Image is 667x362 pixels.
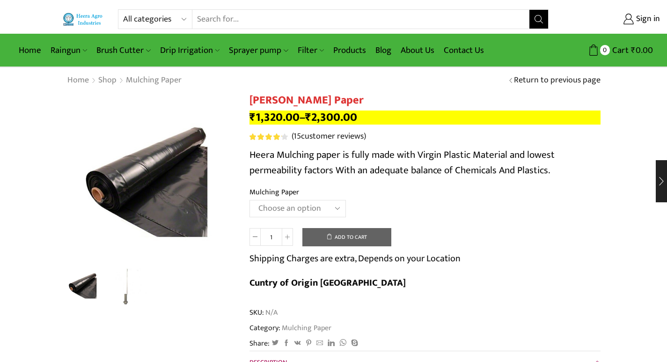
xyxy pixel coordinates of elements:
[249,94,601,107] h1: [PERSON_NAME] Paper
[261,228,282,246] input: Product quantity
[108,267,147,306] a: Mulching-Hole
[249,275,406,291] b: Cuntry of Origin [GEOGRAPHIC_DATA]
[371,39,396,61] a: Blog
[249,251,461,266] p: Shipping Charges are extra, Depends on your Location
[264,307,278,318] span: N/A
[249,323,331,333] span: Category:
[610,44,629,57] span: Cart
[631,43,653,58] bdi: 0.00
[67,74,182,87] nav: Breadcrumb
[558,42,653,59] a: 0 Cart ₹0.00
[224,39,293,61] a: Sprayer pump
[292,131,366,143] a: (15customer reviews)
[249,338,270,349] span: Share:
[280,322,331,334] a: Mulching Paper
[634,13,660,25] span: Sign in
[439,39,489,61] a: Contact Us
[67,94,235,262] div: 1 / 2
[305,108,357,127] bdi: 2,300.00
[14,39,46,61] a: Home
[125,74,182,87] a: Mulching Paper
[67,94,235,262] img: Heera Mulching Paper
[249,133,282,140] span: Rated out of 5 based on customer ratings
[249,108,300,127] bdi: 1,320.00
[98,74,117,87] a: Shop
[249,187,299,198] label: Mulching Paper
[396,39,439,61] a: About Us
[529,10,548,29] button: Search button
[305,108,311,127] span: ₹
[293,39,329,61] a: Filter
[302,228,391,247] button: Add to cart
[249,111,601,125] p: –
[249,307,601,318] span: SKU:
[249,133,289,140] span: 15
[249,147,555,179] span: Heera Mulching paper is fully made with Virgin Plastic Material and lowest permeability factors W...
[192,10,530,29] input: Search for...
[293,129,301,143] span: 15
[65,266,103,304] img: Heera Mulching Paper
[329,39,371,61] a: Products
[65,267,103,304] li: 1 / 2
[108,267,147,304] li: 2 / 2
[249,108,256,127] span: ₹
[600,45,610,55] span: 0
[92,39,155,61] a: Brush Cutter
[631,43,636,58] span: ₹
[249,133,287,140] div: Rated 4.27 out of 5
[67,74,89,87] a: Home
[563,11,660,28] a: Sign in
[514,74,601,87] a: Return to previous page
[155,39,224,61] a: Drip Irrigation
[46,39,92,61] a: Raingun
[108,267,147,306] img: Mulching Paper Hole Long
